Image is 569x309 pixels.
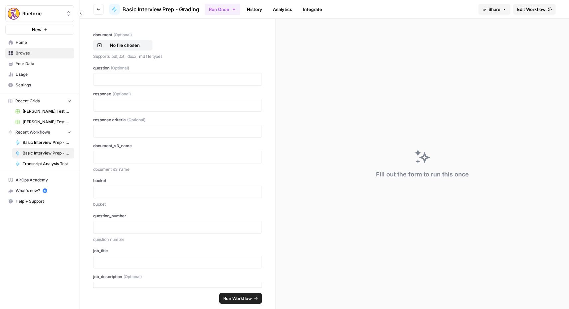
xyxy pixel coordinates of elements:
p: No file chosen [103,42,146,49]
a: Home [5,37,74,48]
span: [PERSON_NAME] Test Workflow - SERP Overview Grid [23,119,71,125]
p: question_number [93,236,262,243]
span: Browse [16,50,71,56]
span: AirOps Academy [16,177,71,183]
span: Recent Workflows [15,129,50,135]
span: Basic Interview Prep - Question Creator [23,140,71,146]
span: [PERSON_NAME] Test Workflow - Copilot Example Grid [23,108,71,114]
span: Share [488,6,500,13]
span: Home [16,40,71,46]
span: (Optional) [112,91,131,97]
a: History [243,4,266,15]
button: New [5,25,74,35]
span: Rhetoric [22,10,63,17]
span: Transcript Analysis Test [23,161,71,167]
span: New [32,26,42,33]
div: What's new? [6,186,74,196]
label: bucket [93,178,262,184]
a: 5 [43,188,47,193]
a: Settings [5,80,74,90]
button: No file chosen [93,40,152,51]
a: [PERSON_NAME] Test Workflow - Copilot Example Grid [12,106,74,117]
label: question_number [93,213,262,219]
a: Usage [5,69,74,80]
span: Run Workflow [223,295,252,302]
label: job_title [93,248,262,254]
span: (Optional) [113,32,132,38]
a: Basic Interview Prep - Question Creator [12,137,74,148]
span: Edit Workflow [517,6,546,13]
div: Fill out the form to run this once [376,170,469,179]
a: Transcript Analysis Test [12,158,74,169]
button: Workspace: Rhetoric [5,5,74,22]
span: Settings [16,82,71,88]
a: Your Data [5,58,74,69]
span: (Optional) [111,65,129,71]
label: response criteria [93,117,262,123]
button: What's new? 5 [5,185,74,196]
a: Basic Interview Prep - Grading [109,4,199,15]
a: [PERSON_NAME] Test Workflow - SERP Overview Grid [12,117,74,127]
p: bucket [93,201,262,208]
span: Basic Interview Prep - Grading [122,5,199,13]
span: Basic Interview Prep - Grading [23,150,71,156]
button: Run Workflow [219,293,262,304]
span: Usage [16,71,71,77]
img: Rhetoric Logo [8,8,20,20]
span: Your Data [16,61,71,67]
span: (Optional) [123,274,142,280]
span: Help + Support [16,198,71,204]
label: job_description [93,274,262,280]
span: (Optional) [127,117,145,123]
a: Edit Workflow [513,4,556,15]
button: Recent Workflows [5,127,74,137]
a: Analytics [269,4,296,15]
p: Supports .pdf, .txt, .docx, .md file types [93,53,262,60]
button: Share [478,4,510,15]
button: Help + Support [5,196,74,207]
label: question [93,65,262,71]
a: Browse [5,48,74,58]
a: AirOps Academy [5,175,74,185]
label: document_s3_name [93,143,262,149]
span: Recent Grids [15,98,40,104]
label: document [93,32,262,38]
button: Recent Grids [5,96,74,106]
button: Run Once [205,4,240,15]
text: 5 [44,189,46,192]
a: Integrate [299,4,326,15]
a: Basic Interview Prep - Grading [12,148,74,158]
p: document_s3_name [93,166,262,173]
label: response [93,91,262,97]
